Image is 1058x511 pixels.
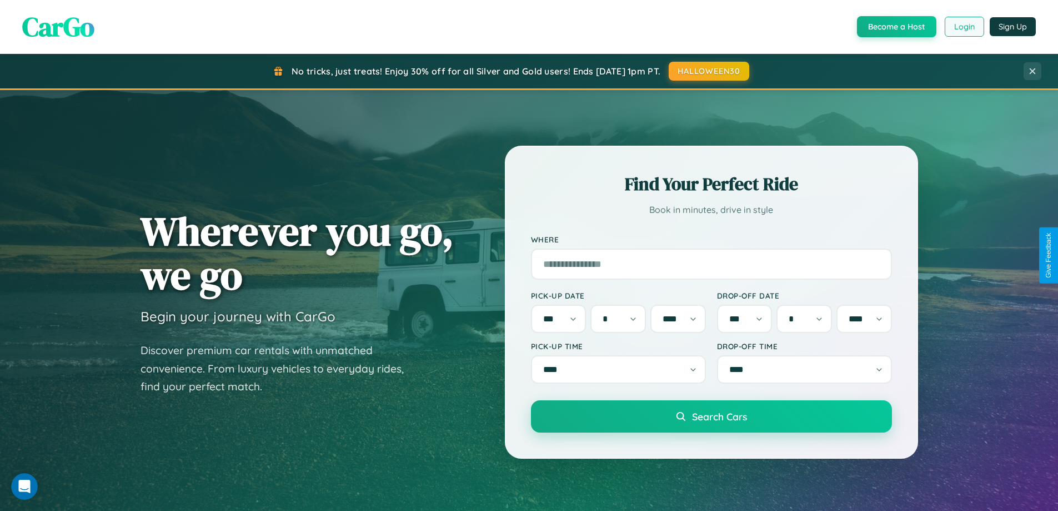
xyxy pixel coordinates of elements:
[531,172,892,196] h2: Find Your Perfect Ride
[141,308,335,325] h3: Begin your journey with CarGo
[717,341,892,351] label: Drop-off Time
[292,66,660,77] span: No tricks, just treats! Enjoy 30% off for all Silver and Gold users! Ends [DATE] 1pm PT.
[1045,233,1052,278] div: Give Feedback
[945,17,984,37] button: Login
[141,341,418,396] p: Discover premium car rentals with unmatched convenience. From luxury vehicles to everyday rides, ...
[531,341,706,351] label: Pick-up Time
[22,8,94,45] span: CarGo
[531,400,892,433] button: Search Cars
[531,235,892,244] label: Where
[990,17,1036,36] button: Sign Up
[692,410,747,423] span: Search Cars
[531,202,892,218] p: Book in minutes, drive in style
[669,62,749,81] button: HALLOWEEN30
[531,291,706,300] label: Pick-up Date
[857,16,936,37] button: Become a Host
[11,473,38,500] iframe: Intercom live chat
[141,209,454,297] h1: Wherever you go, we go
[717,291,892,300] label: Drop-off Date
